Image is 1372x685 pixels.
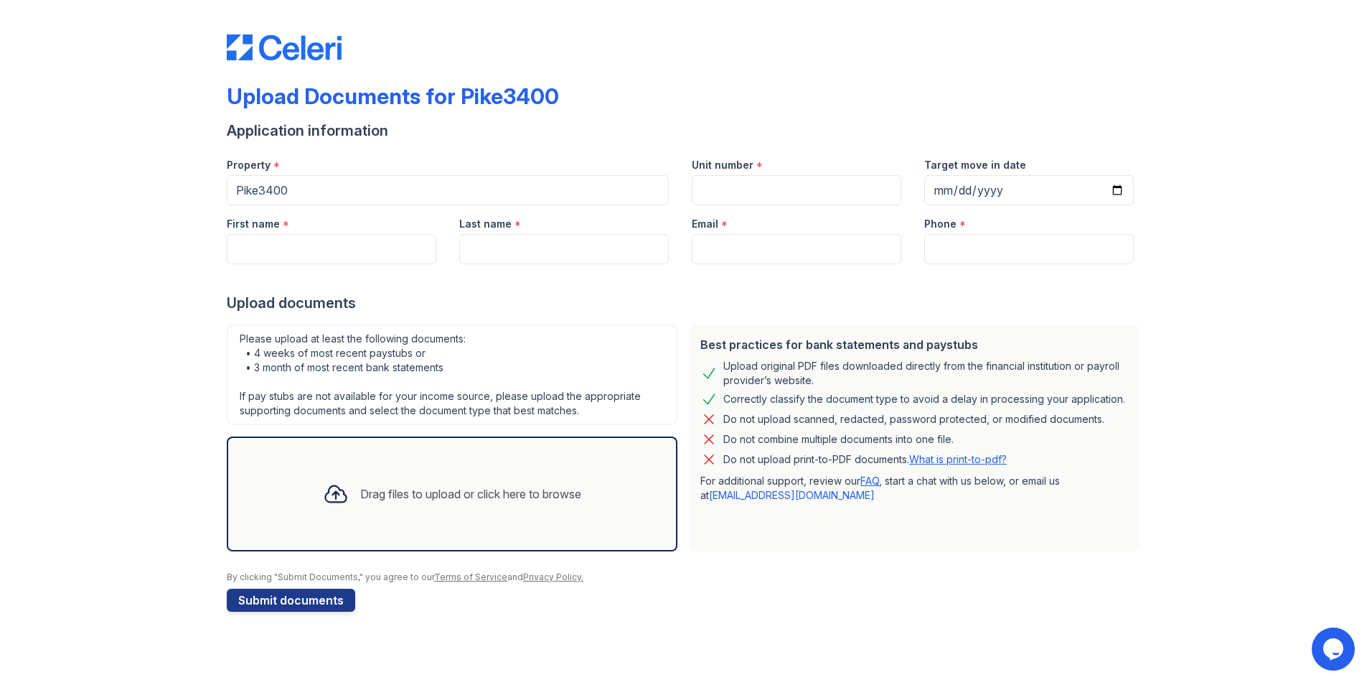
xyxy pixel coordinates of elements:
[227,293,1145,313] div: Upload documents
[227,83,559,109] div: Upload Documents for Pike3400
[227,589,355,612] button: Submit documents
[692,158,753,172] label: Unit number
[723,359,1128,388] div: Upload original PDF files downloaded directly from the financial institution or payroll provider’...
[227,325,677,425] div: Please upload at least the following documents: • 4 weeks of most recent paystubs or • 3 month of...
[723,452,1007,467] p: Do not upload print-to-PDF documents.
[709,489,875,501] a: [EMAIL_ADDRESS][DOMAIN_NAME]
[924,217,957,231] label: Phone
[434,572,507,582] a: Terms of Service
[860,475,879,487] a: FAQ
[523,572,583,582] a: Privacy Policy.
[723,431,954,448] div: Do not combine multiple documents into one file.
[909,453,1007,465] a: What is print-to-pdf?
[459,217,512,231] label: Last name
[1312,628,1358,671] iframe: chat widget
[924,158,1026,172] label: Target move in date
[227,158,271,172] label: Property
[700,474,1128,503] p: For additional support, review our , start a chat with us below, or email us at
[700,336,1128,353] div: Best practices for bank statements and paystubs
[723,391,1125,408] div: Correctly classify the document type to avoid a delay in processing your application.
[692,217,718,231] label: Email
[723,411,1104,428] div: Do not upload scanned, redacted, password protected, or modified documents.
[360,485,581,503] div: Drag files to upload or click here to browse
[227,121,1145,141] div: Application information
[227,34,342,60] img: CE_Logo_Blue-a8612792a0a2168367f1c8372b55b34899dd931a85d93a1a3d3e32e68fde9ad4.png
[227,572,1145,583] div: By clicking "Submit Documents," you agree to our and
[227,217,280,231] label: First name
